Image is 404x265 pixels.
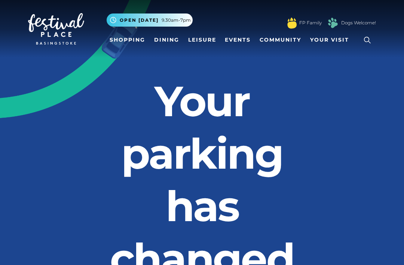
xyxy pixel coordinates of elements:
[310,36,349,44] span: Your Visit
[107,33,148,47] a: Shopping
[120,17,159,24] span: Open [DATE]
[162,17,191,24] span: 9.30am-7pm
[257,33,304,47] a: Community
[299,19,322,26] a: FP Family
[222,33,254,47] a: Events
[28,13,84,45] img: Festival Place Logo
[107,13,193,27] button: Open [DATE] 9.30am-7pm
[185,33,219,47] a: Leisure
[307,33,356,47] a: Your Visit
[151,33,182,47] a: Dining
[341,19,376,26] a: Dogs Welcome!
